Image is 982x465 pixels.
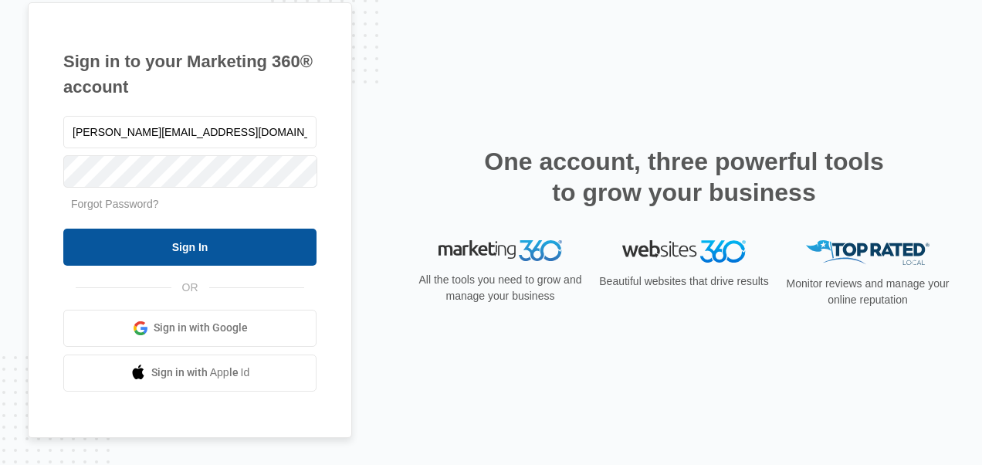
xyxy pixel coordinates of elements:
p: Beautiful websites that drive results [598,273,770,290]
p: All the tools you need to grow and manage your business [414,272,587,304]
input: Sign In [63,229,317,266]
img: Websites 360 [622,240,746,263]
span: Sign in with Google [154,320,248,336]
a: Forgot Password? [71,198,159,210]
p: Monitor reviews and manage your online reputation [781,276,954,308]
span: Sign in with Apple Id [151,365,250,381]
img: Marketing 360 [439,240,562,262]
a: Sign in with Apple Id [63,355,317,392]
input: Email [63,116,317,148]
img: Top Rated Local [806,240,930,266]
h2: One account, three powerful tools to grow your business [479,146,889,208]
a: Sign in with Google [63,310,317,347]
h1: Sign in to your Marketing 360® account [63,49,317,100]
span: OR [171,280,209,296]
